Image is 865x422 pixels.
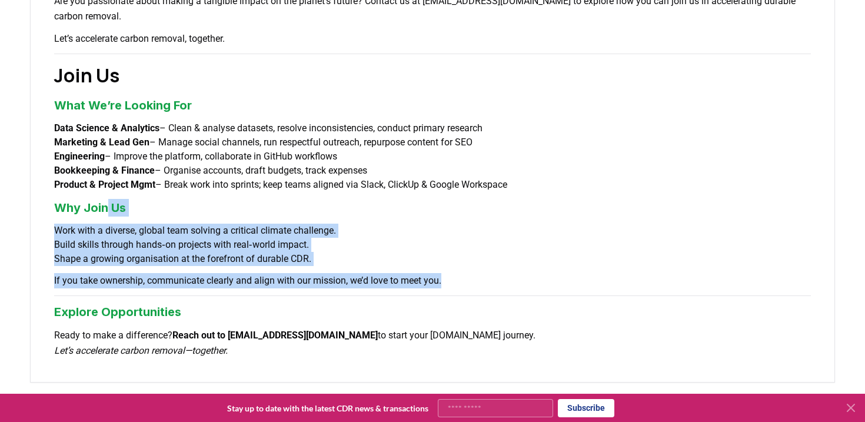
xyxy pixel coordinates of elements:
strong: Reach out to [EMAIL_ADDRESS][DOMAIN_NAME] [172,330,378,341]
strong: Marketing & Lead Gen [54,137,149,148]
li: – Manage social channels, run respectful outreach, repurpose content for SEO [54,135,811,149]
li: – Break work into sprints; keep teams aligned via Slack, ClickUp & Google Workspace [54,178,811,192]
p: Ready to make a difference? to start your [DOMAIN_NAME] journey. [54,328,811,358]
em: Let’s accelerate carbon removal—together. [54,345,228,356]
h2: Join Us [54,61,811,89]
li: – Clean & analyse datasets, resolve inconsistencies, conduct primary research [54,121,811,135]
strong: Bookkeeping & Finance [54,165,155,176]
h3: Explore Opportunities [54,303,811,321]
p: If you take ownership, communicate clearly and align with our mission, we’d love to meet you. [54,273,811,288]
strong: Engineering [54,151,105,162]
li: – Organise accounts, draft budgets, track expenses [54,164,811,178]
li: Shape a growing organisation at the forefront of durable CDR. [54,252,811,266]
strong: Product & Project Mgmt [54,179,155,190]
p: Let’s accelerate carbon removal, together. [54,31,811,46]
h3: Why Join Us [54,199,811,217]
h3: What We’re Looking For [54,97,811,114]
li: Work with a diverse, global team solving a critical climate challenge. [54,224,811,238]
li: Build skills through hands‑on projects with real‑world impact. [54,238,811,252]
strong: Data Science & Analytics [54,122,159,134]
li: – Improve the platform, collaborate in GitHub workflows [54,149,811,164]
